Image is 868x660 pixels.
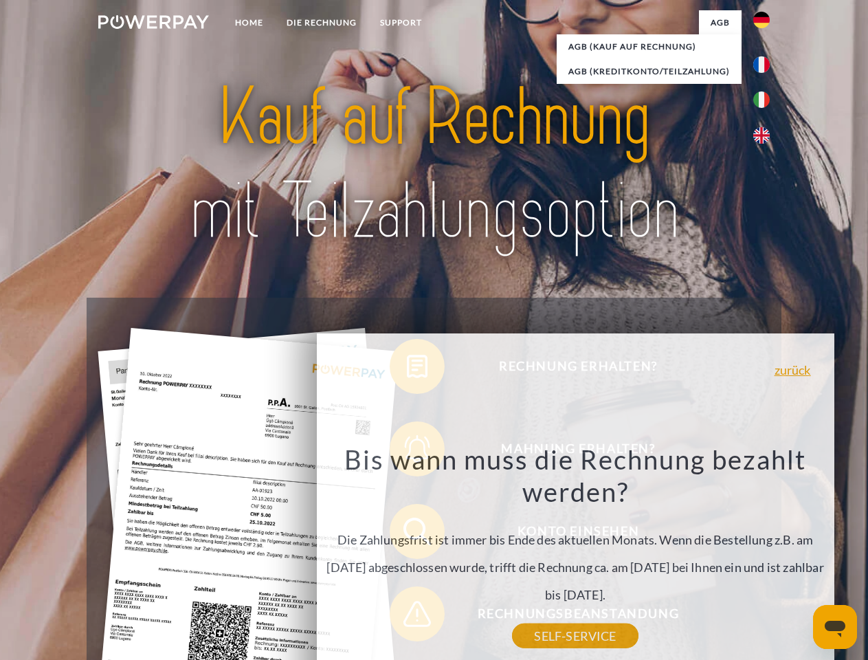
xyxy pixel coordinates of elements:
img: logo-powerpay-white.svg [98,15,209,29]
img: title-powerpay_de.svg [131,66,737,263]
a: AGB (Kreditkonto/Teilzahlung) [557,59,742,84]
iframe: Schaltfläche zum Öffnen des Messaging-Fensters [813,605,857,649]
a: AGB (Kauf auf Rechnung) [557,34,742,59]
a: agb [699,10,742,35]
a: SELF-SERVICE [512,624,638,648]
a: Home [223,10,275,35]
h3: Bis wann muss die Rechnung bezahlt werden? [324,443,826,509]
img: de [753,12,770,28]
img: it [753,91,770,108]
div: Die Zahlungsfrist ist immer bis Ende des aktuellen Monats. Wenn die Bestellung z.B. am [DATE] abg... [324,443,826,636]
a: zurück [775,364,811,376]
a: SUPPORT [368,10,434,35]
a: DIE RECHNUNG [275,10,368,35]
img: fr [753,56,770,73]
img: en [753,127,770,144]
